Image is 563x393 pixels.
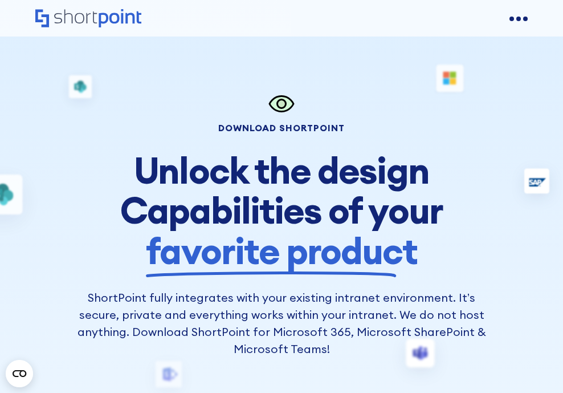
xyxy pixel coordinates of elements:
[68,123,495,132] div: Download Shortpoint
[68,289,495,358] p: ShortPoint fully integrates with your existing intranet environment. It’s secure, private and eve...
[6,360,33,387] button: Open CMP widget
[35,9,141,29] a: Home
[68,151,495,271] h1: Unlock the design Capabilities of your
[506,338,563,393] iframe: Chat Widget
[146,231,417,271] span: favorite product
[509,10,528,28] a: open menu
